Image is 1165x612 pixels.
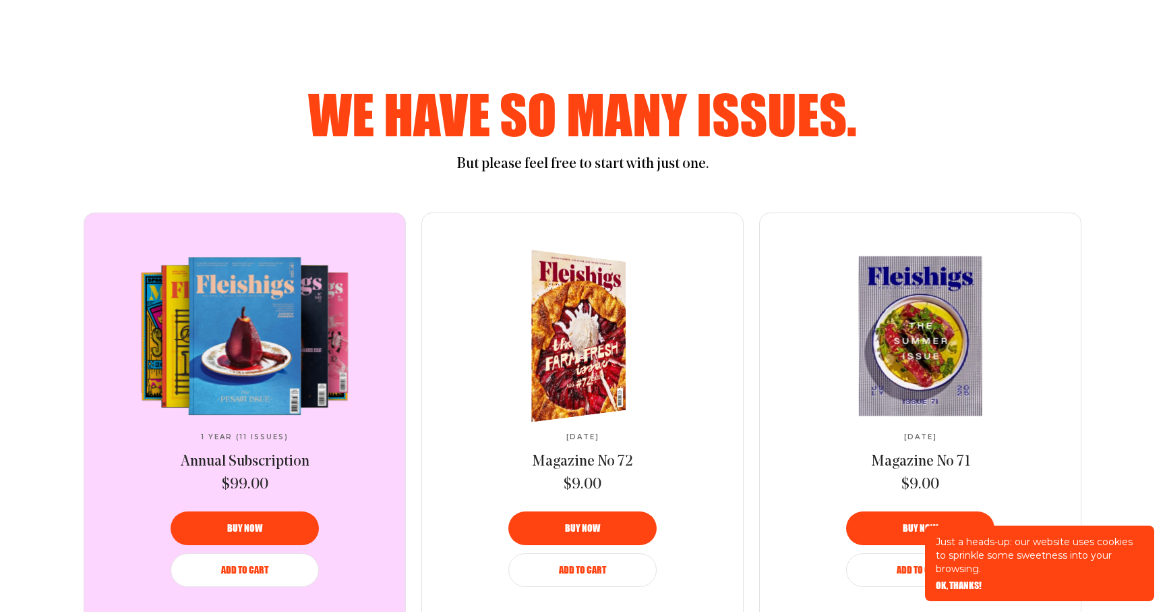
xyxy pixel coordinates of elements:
[901,475,939,495] span: $9.00
[871,452,970,472] a: Magazine No 71
[222,475,268,495] span: $99.00
[171,553,319,587] button: Add to Cart
[484,244,657,428] img: Magazine No 72
[936,581,982,590] button: OK, THANKS!
[124,87,1041,141] h2: We have so many issues.
[559,565,606,575] span: Add to Cart
[903,524,938,533] span: Buy now
[846,553,994,587] button: Add to Cart
[897,565,944,575] span: Add to Cart
[936,535,1143,576] p: Just a heads-up: our website uses cookies to sprinkle some sweetness into your browsing.
[508,511,657,545] button: Buy now
[871,454,970,470] span: Magazine No 71
[565,524,600,533] span: Buy now
[508,553,657,587] button: Add to Cart
[532,452,633,472] a: Magazine No 72
[808,256,1033,416] a: Magazine No 71Magazine No 71
[566,433,599,441] span: [DATE]
[201,433,289,441] span: 1 Year (11 Issues)
[846,511,994,545] button: Buy now
[564,475,601,495] span: $9.00
[124,155,1041,175] p: But please feel free to start with just one.
[483,244,657,428] img: Magazine No 72
[532,454,633,470] span: Magazine No 72
[808,256,1034,416] img: Magazine No 71
[132,256,357,416] a: Annual SubscriptionAnnual Subscription
[470,256,695,416] a: Magazine No 72Magazine No 72
[227,524,262,533] span: Buy now
[181,454,309,470] span: Annual Subscription
[221,565,268,575] span: Add to Cart
[904,433,937,441] span: [DATE]
[132,256,357,416] img: Annual Subscription
[171,511,319,545] button: Buy now
[181,452,309,472] a: Annual Subscription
